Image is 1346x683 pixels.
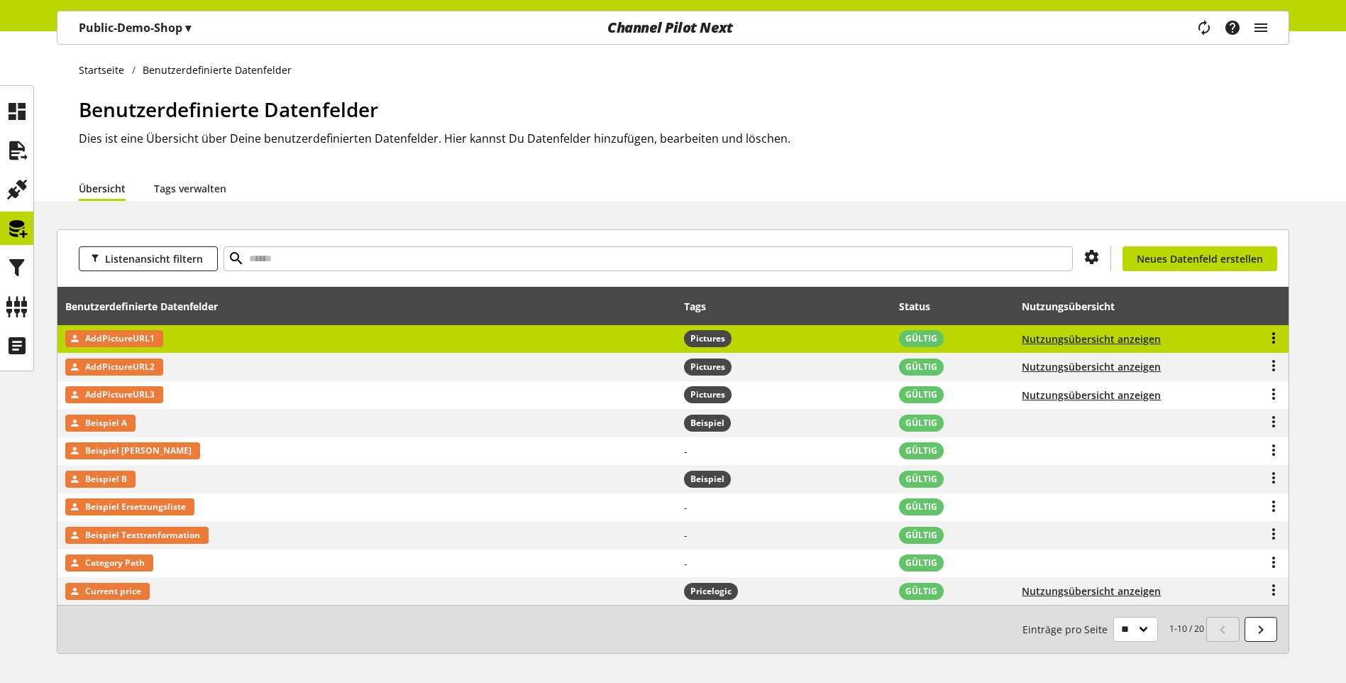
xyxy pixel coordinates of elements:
[684,501,688,514] span: -
[684,528,688,542] span: -
[684,557,688,570] span: -
[684,583,738,600] span: Pricelogic
[684,386,732,403] span: Pictures
[1022,388,1161,403] button: Nutzungsübersicht anzeigen
[905,585,937,598] span: GÜLTIG
[79,246,218,271] button: Listenansicht filtern
[690,473,724,486] span: Beispiel
[905,501,937,513] span: GÜLTIG
[85,415,127,432] span: Beispiel A
[1022,617,1204,642] small: 1-10 / 20
[85,330,155,347] span: AddPictureURL1
[85,498,186,515] span: Beispiel Ersetzungsliste
[105,251,203,266] span: Listenansicht filtern
[85,386,155,403] span: AddPictureURL3
[79,130,1289,147] h2: Dies ist eine Übersicht über Deine benutzerdefinierten Datenfelder. Hier kannst Du Datenfelder hi...
[684,415,731,432] span: Beispiel
[690,417,724,430] span: Beispiel
[684,299,706,314] div: Tags
[690,332,725,345] span: Pictures
[690,388,725,401] span: Pictures
[1022,622,1113,637] span: Einträge pro Seite
[79,96,378,123] span: Benutzerdefinierte Datenfelder
[899,299,944,314] div: Status
[905,444,937,457] span: GÜLTIG
[85,554,145,572] span: Category Path
[1022,299,1129,314] div: Nutzungsübersicht
[690,361,725,373] span: Pictures
[905,529,937,542] span: GÜLTIG
[79,62,132,77] a: Startseite
[684,330,732,347] span: Pictures
[905,388,937,401] span: GÜLTIG
[905,361,937,373] span: GÜLTIG
[185,20,191,35] span: ▾
[1022,584,1161,599] button: Nutzungsübersicht anzeigen
[690,585,732,598] span: Pricelogic
[85,527,200,544] span: Beispiel Texttranformation
[1022,332,1161,346] button: Nutzungsübersicht anzeigen
[684,444,688,458] span: -
[85,442,192,459] span: Beispiel Arne
[85,471,127,488] span: Beispiel B
[905,417,937,430] span: GÜLTIG
[79,181,126,196] a: Übersicht
[684,359,732,376] span: Pictures
[905,332,937,345] span: GÜLTIG
[1137,251,1263,266] span: Neues Datenfeld erstellen
[65,299,232,314] div: Benutzerdefinierte Datenfelder
[684,471,731,488] span: Beispiel
[154,181,226,196] a: Tags verwalten
[85,583,141,600] span: Current price
[1122,246,1277,271] a: Neues Datenfeld erstellen
[79,19,191,36] p: Public-Demo-Shop
[85,359,155,376] span: AddPictureURL2
[57,11,1289,45] nav: main navigation
[905,557,937,569] span: GÜLTIG
[905,473,937,486] span: GÜLTIG
[1022,359,1161,374] button: Nutzungsübersicht anzeigen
